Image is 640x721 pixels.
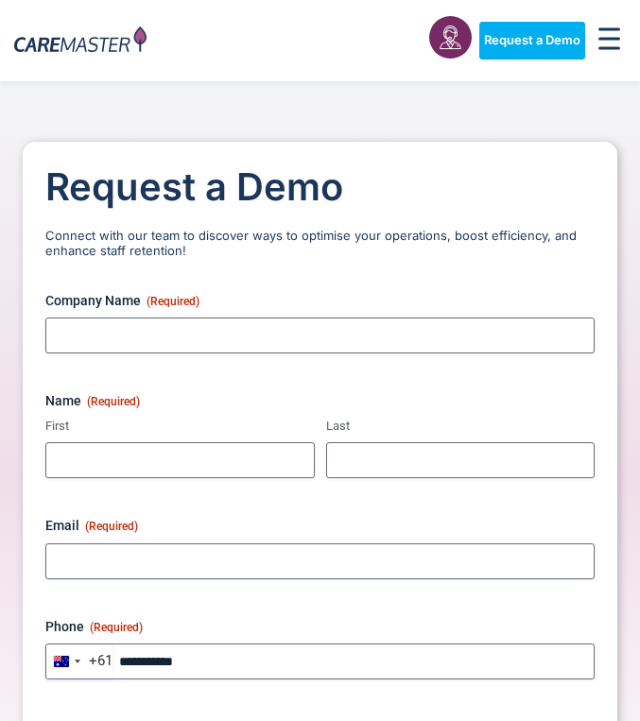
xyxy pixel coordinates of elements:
a: Request a Demo [479,22,585,60]
button: Selected country [46,644,112,679]
span: (Required) [147,295,199,308]
span: Request a Demo [484,33,580,48]
div: +61 [89,654,112,668]
div: Menu Toggle [593,22,626,60]
label: Last [326,418,596,436]
span: (Required) [90,621,143,634]
p: Connect with our team to discover ways to optimise your operations, boost efficiency, and enhance... [45,229,595,258]
label: Company Name [45,291,595,310]
span: (Required) [87,395,140,408]
label: Email [45,516,595,535]
span: (Required) [85,520,138,533]
h1: Request a Demo [45,164,595,210]
label: First [45,418,315,436]
legend: Name [45,391,140,410]
img: CareMaster Logo [14,26,147,56]
label: Phone [45,617,595,636]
